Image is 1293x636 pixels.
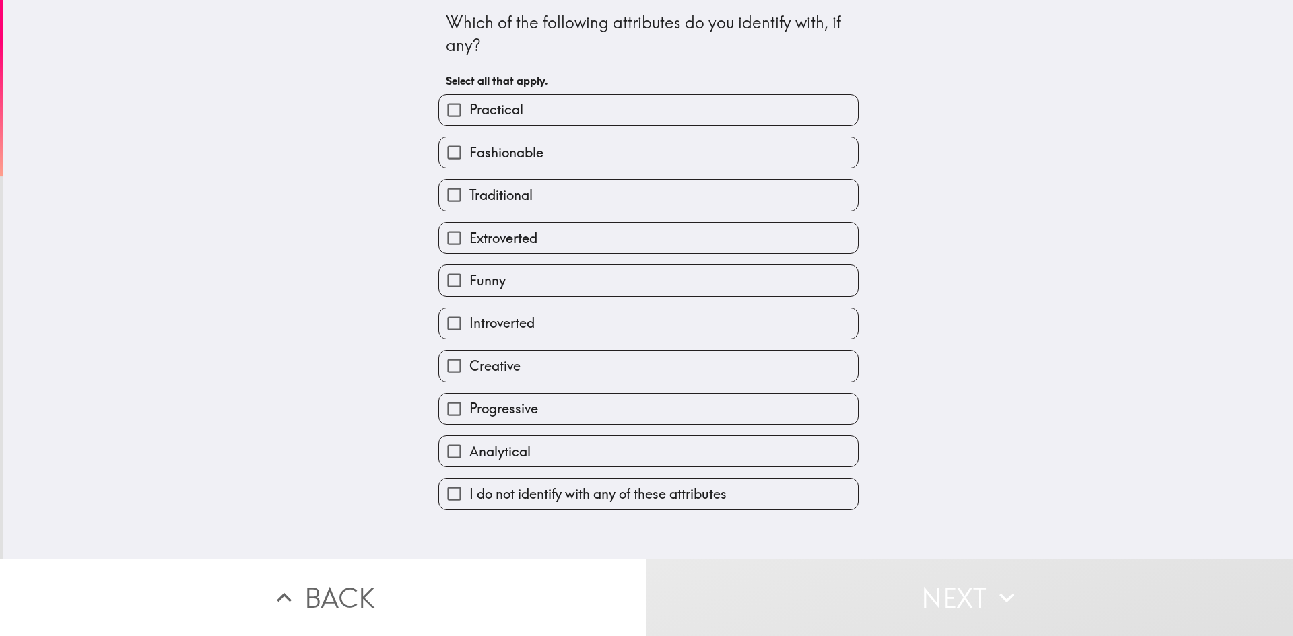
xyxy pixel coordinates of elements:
button: Traditional [439,180,858,210]
button: Next [646,559,1293,636]
button: Progressive [439,394,858,424]
h6: Select all that apply. [446,73,851,88]
span: Extroverted [469,229,537,248]
span: I do not identify with any of these attributes [469,485,727,503]
span: Fashionable [469,143,543,162]
div: Which of the following attributes do you identify with, if any? [446,11,851,57]
span: Creative [469,357,521,376]
span: Traditional [469,186,533,205]
button: Introverted [439,308,858,339]
button: Analytical [439,436,858,466]
span: Analytical [469,442,531,461]
button: Extroverted [439,223,858,253]
button: Practical [439,95,858,125]
span: Progressive [469,399,538,418]
button: Fashionable [439,137,858,168]
button: Funny [439,265,858,295]
button: I do not identify with any of these attributes [439,479,858,509]
button: Creative [439,351,858,381]
span: Introverted [469,314,535,332]
span: Practical [469,100,523,119]
span: Funny [469,271,506,290]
